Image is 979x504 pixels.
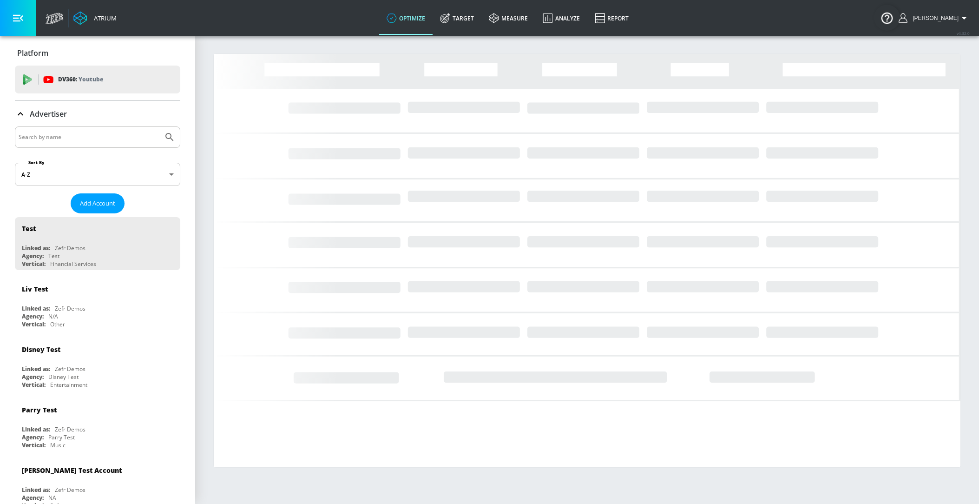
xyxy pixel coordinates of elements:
button: Open Resource Center [874,5,900,31]
div: DV360: Youtube [15,66,180,93]
div: Disney TestLinked as:Zefr DemosAgency:Disney TestVertical:Entertainment [15,338,180,391]
div: A-Z [15,163,180,186]
div: Vertical: [22,381,46,389]
div: NA [48,494,56,502]
div: Parry TestLinked as:Zefr DemosAgency:Parry TestVertical:Music [15,398,180,451]
span: login as: veronica.hernandez@zefr.com [909,15,959,21]
div: Liv TestLinked as:Zefr DemosAgency:N/AVertical:Other [15,278,180,331]
div: Financial Services [50,260,96,268]
a: optimize [379,1,433,35]
div: Entertainment [50,381,87,389]
div: N/A [48,312,58,320]
div: Disney Test [48,373,79,381]
a: Report [587,1,636,35]
div: Disney Test [22,345,60,354]
p: Youtube [79,74,103,84]
div: Zefr Demos [55,305,85,312]
div: Liv Test [22,285,48,293]
a: Atrium [73,11,117,25]
button: [PERSON_NAME] [899,13,970,24]
div: Linked as: [22,486,50,494]
p: Platform [17,48,48,58]
div: Agency: [22,373,44,381]
div: Atrium [90,14,117,22]
div: Agency: [22,252,44,260]
div: Music [50,441,66,449]
div: Test [22,224,36,233]
div: Advertiser [15,101,180,127]
input: Search by name [19,131,159,143]
div: Other [50,320,65,328]
div: Agency: [22,494,44,502]
span: v 4.32.0 [957,31,970,36]
div: TestLinked as:Zefr DemosAgency:TestVertical:Financial Services [15,217,180,270]
div: Linked as: [22,244,50,252]
div: Linked as: [22,425,50,433]
div: Zefr Demos [55,365,85,373]
div: Zefr Demos [55,486,85,494]
div: Test [48,252,59,260]
span: Add Account [80,198,115,209]
div: Platform [15,40,180,66]
a: Target [433,1,481,35]
p: DV360: [58,74,103,85]
div: Linked as: [22,305,50,312]
div: Vertical: [22,260,46,268]
div: Agency: [22,433,44,441]
a: measure [481,1,535,35]
p: Advertiser [30,109,67,119]
div: Agency: [22,312,44,320]
div: Vertical: [22,320,46,328]
button: Add Account [71,193,125,213]
label: Sort By [26,159,46,166]
div: [PERSON_NAME] Test Account [22,466,122,475]
div: Zefr Demos [55,425,85,433]
div: Zefr Demos [55,244,85,252]
div: Vertical: [22,441,46,449]
div: Parry Test [48,433,75,441]
div: Parry Test [22,405,57,414]
div: Linked as: [22,365,50,373]
a: Analyze [535,1,587,35]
